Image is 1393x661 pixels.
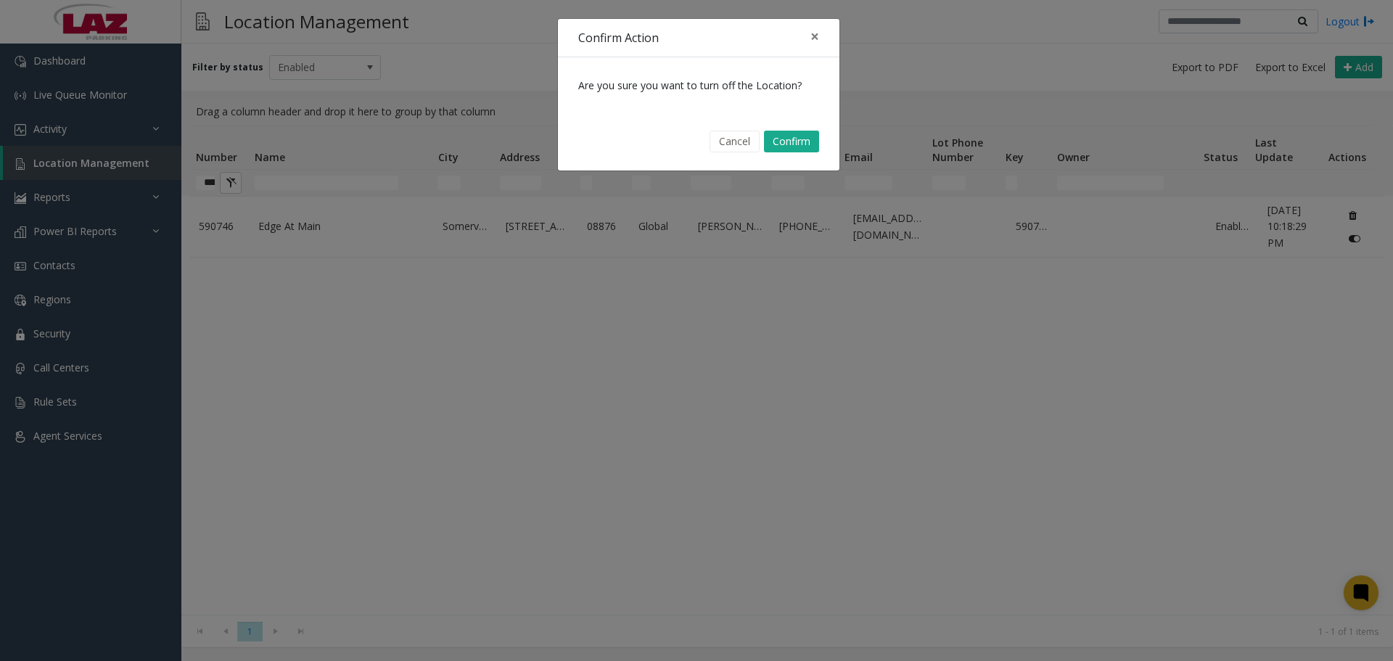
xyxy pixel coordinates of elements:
span: × [810,26,819,46]
button: Cancel [710,131,760,152]
button: Confirm [764,131,819,152]
h4: Confirm Action [578,29,659,46]
div: Are you sure you want to turn off the Location? [558,57,839,113]
button: Close [800,19,829,54]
